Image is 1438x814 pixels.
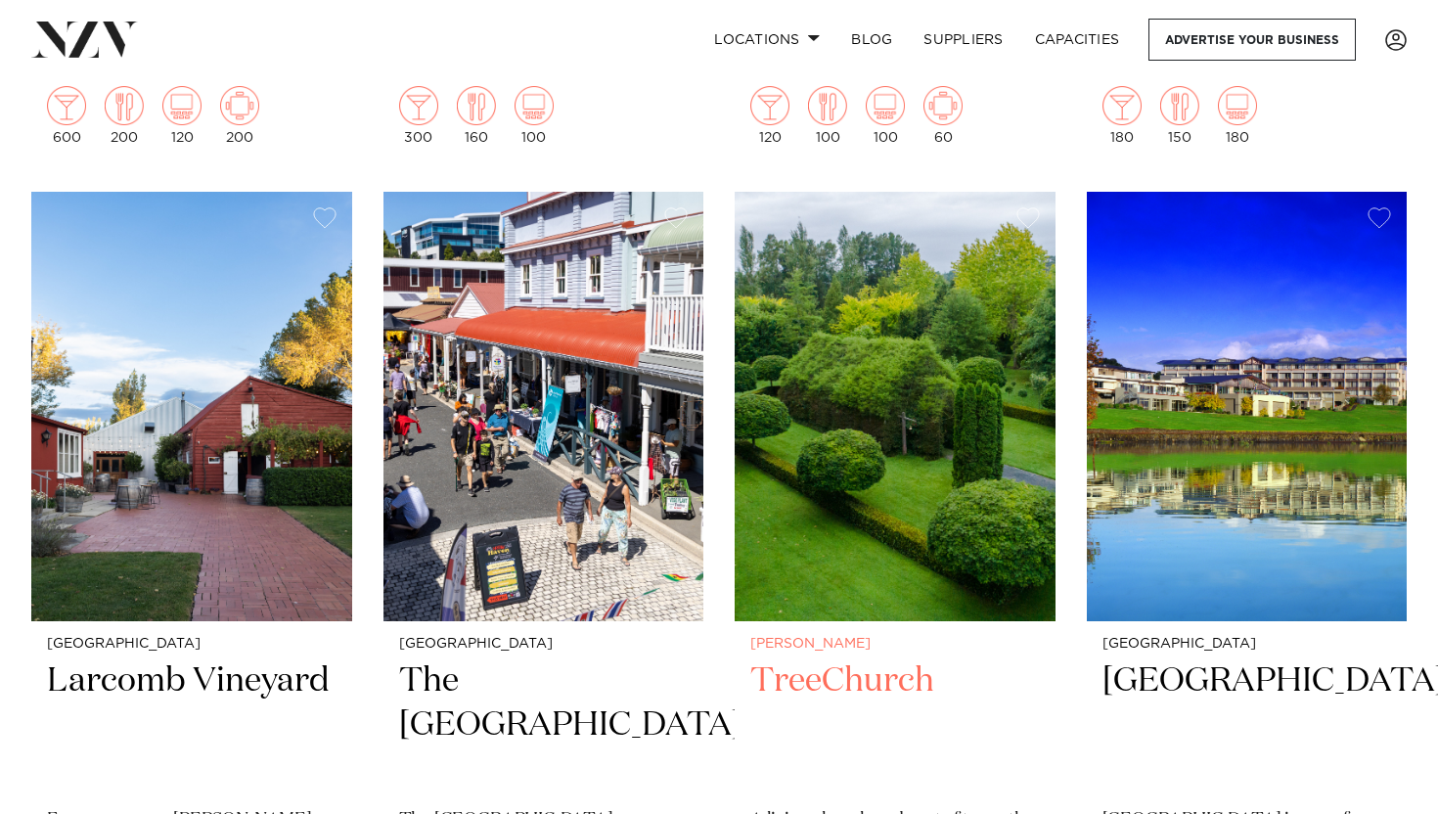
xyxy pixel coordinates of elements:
[515,86,554,145] div: 100
[808,86,847,145] div: 100
[835,19,908,61] a: BLOG
[399,86,438,125] img: cocktail.png
[47,659,337,791] h2: Larcomb Vineyard
[220,86,259,145] div: 200
[105,86,144,125] img: dining.png
[923,86,963,145] div: 60
[162,86,202,145] div: 120
[47,86,86,125] img: cocktail.png
[866,86,905,145] div: 100
[399,637,689,652] small: [GEOGRAPHIC_DATA]
[105,86,144,145] div: 200
[923,86,963,125] img: meeting.png
[1218,86,1257,125] img: theatre.png
[220,86,259,125] img: meeting.png
[1102,86,1142,125] img: cocktail.png
[866,86,905,125] img: theatre.png
[808,86,847,125] img: dining.png
[399,86,438,145] div: 300
[457,86,496,125] img: dining.png
[31,22,138,57] img: nzv-logo.png
[908,19,1018,61] a: SUPPLIERS
[1102,659,1392,791] h2: [GEOGRAPHIC_DATA]
[1160,86,1199,145] div: 150
[162,86,202,125] img: theatre.png
[750,86,789,145] div: 120
[1019,19,1136,61] a: Capacities
[1102,86,1142,145] div: 180
[515,86,554,125] img: theatre.png
[399,659,689,791] h2: The [GEOGRAPHIC_DATA]
[457,86,496,145] div: 160
[698,19,835,61] a: Locations
[1148,19,1356,61] a: Advertise your business
[1102,637,1392,652] small: [GEOGRAPHIC_DATA]
[47,637,337,652] small: [GEOGRAPHIC_DATA]
[750,86,789,125] img: cocktail.png
[47,86,86,145] div: 600
[1218,86,1257,145] div: 180
[1160,86,1199,125] img: dining.png
[750,637,1040,652] small: [PERSON_NAME]
[750,659,1040,791] h2: TreeChurch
